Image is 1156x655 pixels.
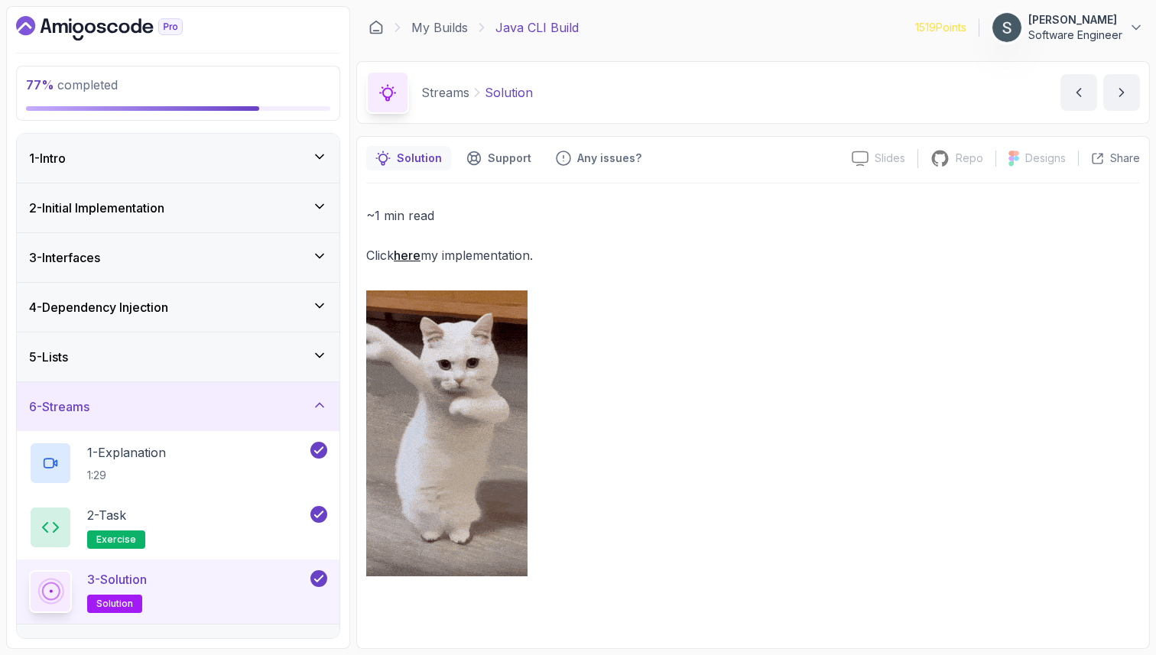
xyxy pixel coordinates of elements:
p: 1 - Explanation [87,443,166,462]
button: next content [1103,74,1140,111]
span: completed [26,77,118,92]
button: 2-Taskexercise [29,506,327,549]
h3: 1 - Intro [29,149,66,167]
button: Support button [457,146,541,170]
button: user profile image[PERSON_NAME]Software Engineer [992,12,1144,43]
span: 77 % [26,77,54,92]
p: ~1 min read [366,205,1140,226]
button: 6-Streams [17,382,339,431]
span: solution [96,598,133,610]
p: 2 - Task [87,506,126,524]
h3: 3 - Interfaces [29,248,100,267]
p: Designs [1025,151,1066,166]
p: Java CLI Build [495,18,579,37]
h3: 6 - Streams [29,397,89,416]
p: Solution [397,151,442,166]
p: [PERSON_NAME] [1028,12,1122,28]
img: cat [366,290,528,576]
a: Dashboard [369,20,384,35]
a: Dashboard [16,16,218,41]
h3: 5 - Lists [29,348,68,366]
p: Share [1110,151,1140,166]
p: 3 - Solution [87,570,147,589]
h3: 2 - Initial Implementation [29,199,164,217]
p: Repo [956,151,983,166]
button: previous content [1060,74,1097,111]
p: Support [488,151,531,166]
button: 3-Solutionsolution [29,570,327,613]
button: 1-Intro [17,134,339,183]
p: 1519 Points [915,20,966,35]
p: 1:29 [87,468,166,483]
span: exercise [96,533,136,546]
h3: 4 - Dependency Injection [29,298,168,316]
img: user profile image [992,13,1021,42]
a: My Builds [411,18,468,37]
a: here [394,248,421,263]
p: Click my implementation. [366,245,1140,266]
button: 4-Dependency Injection [17,283,339,332]
p: Solution [485,83,533,102]
p: Slides [875,151,905,166]
button: 1-Explanation1:29 [29,442,327,485]
button: Feedback button [547,146,651,170]
p: Software Engineer [1028,28,1122,43]
p: Streams [421,83,469,102]
button: 2-Initial Implementation [17,183,339,232]
button: notes button [366,146,451,170]
p: Any issues? [577,151,641,166]
button: Share [1078,151,1140,166]
button: 5-Lists [17,332,339,381]
button: 3-Interfaces [17,233,339,282]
